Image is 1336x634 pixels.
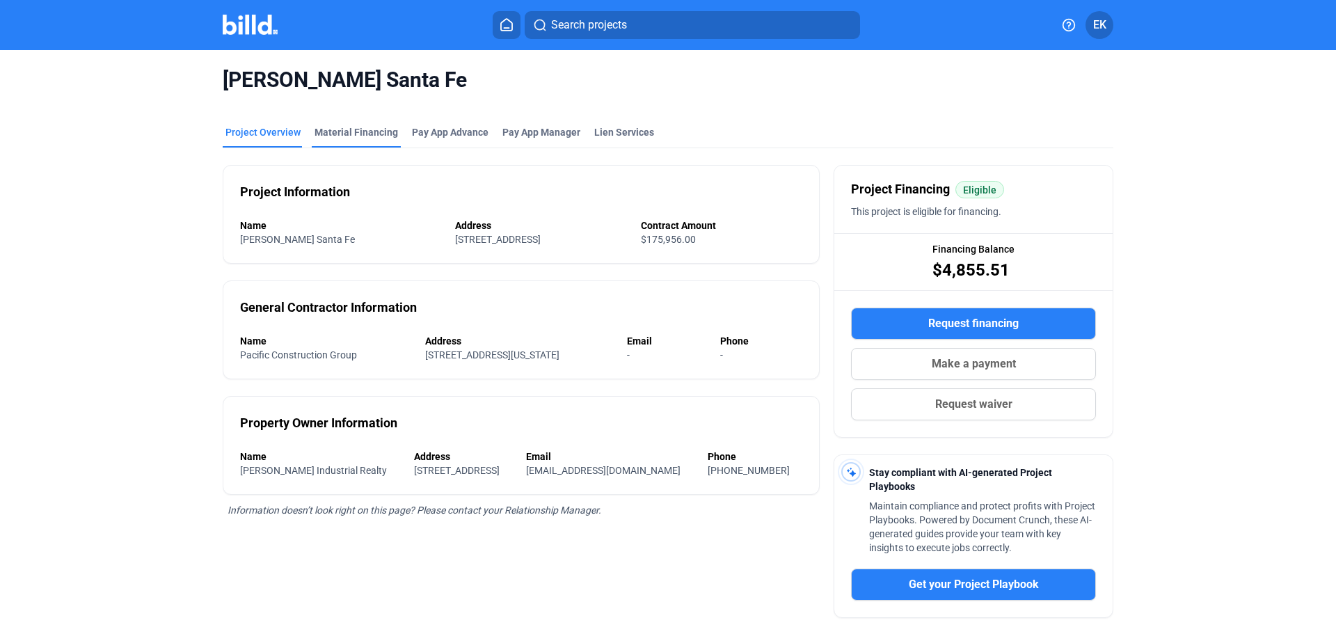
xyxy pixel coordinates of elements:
span: Search projects [551,17,627,33]
div: Email [526,450,694,463]
div: Contract Amount [641,219,802,232]
span: [PHONE_NUMBER] [708,465,790,476]
div: Email [627,334,706,348]
mat-chip: Eligible [955,181,1004,198]
span: [STREET_ADDRESS] [455,234,541,245]
span: [PERSON_NAME] Industrial Realty [240,465,387,476]
button: Make a payment [851,348,1096,380]
span: Information doesn’t look right on this page? Please contact your Relationship Manager. [228,505,601,516]
div: Project Overview [225,125,301,139]
span: Stay compliant with AI-generated Project Playbooks [869,467,1052,492]
div: Address [455,219,627,232]
span: $175,956.00 [641,234,696,245]
span: - [627,349,630,360]
div: Address [414,450,513,463]
span: Get your Project Playbook [909,576,1039,593]
span: Pacific Construction Group [240,349,357,360]
div: General Contractor Information [240,298,417,317]
span: [STREET_ADDRESS] [414,465,500,476]
span: Maintain compliance and protect profits with Project Playbooks. Powered by Document Crunch, these... [869,500,1095,553]
div: Phone [720,334,803,348]
span: This project is eligible for financing. [851,206,1001,217]
span: - [720,349,723,360]
span: Make a payment [932,356,1016,372]
div: Address [425,334,614,348]
span: Request waiver [935,396,1012,413]
div: Property Owner Information [240,413,397,433]
button: Request financing [851,308,1096,340]
span: Pay App Manager [502,125,580,139]
div: Pay App Advance [412,125,488,139]
span: [PERSON_NAME] Santa Fe [240,234,355,245]
div: Name [240,334,411,348]
span: Project Financing [851,180,950,199]
div: Project Information [240,182,350,202]
div: Name [240,450,400,463]
button: Request waiver [851,388,1096,420]
button: Search projects [525,11,860,39]
span: [PERSON_NAME] Santa Fe [223,67,1113,93]
div: Phone [708,450,803,463]
div: Name [240,219,441,232]
div: Lien Services [594,125,654,139]
span: Financing Balance [932,242,1015,256]
span: EK [1093,17,1106,33]
span: [STREET_ADDRESS][US_STATE] [425,349,559,360]
span: Request financing [928,315,1019,332]
button: Get your Project Playbook [851,569,1096,601]
span: $4,855.51 [932,259,1010,281]
div: Material Financing [315,125,398,139]
img: Billd Company Logo [223,15,278,35]
button: EK [1085,11,1113,39]
span: [EMAIL_ADDRESS][DOMAIN_NAME] [526,465,681,476]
